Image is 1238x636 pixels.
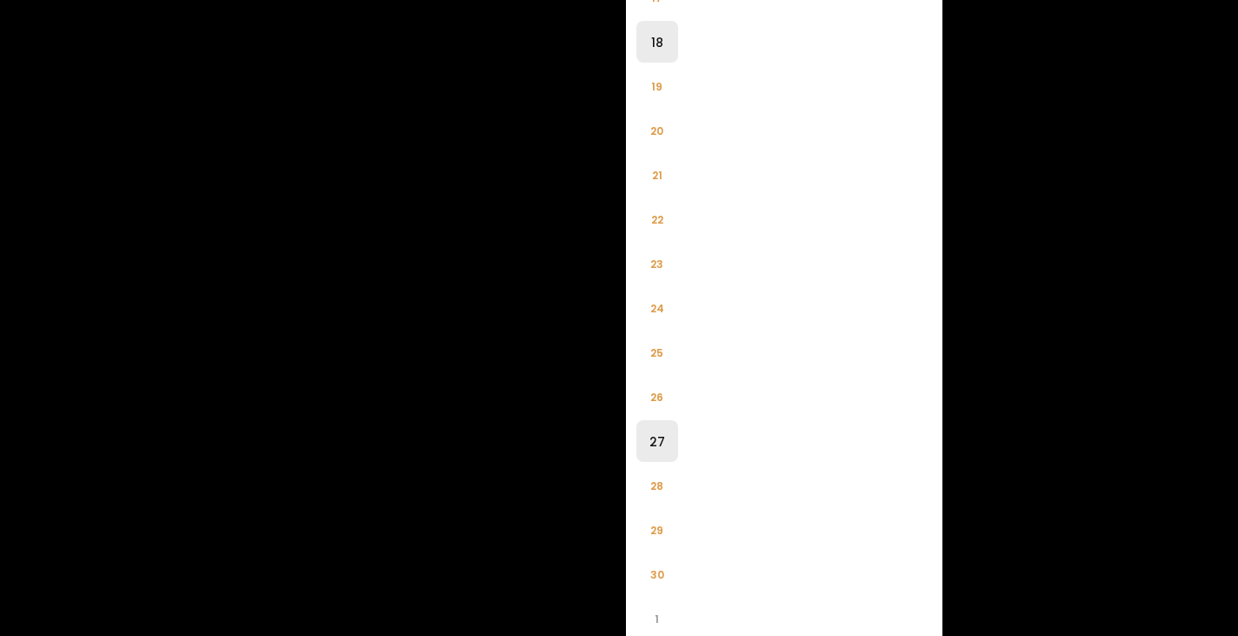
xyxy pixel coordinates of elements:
li: 24 [636,287,678,329]
li: 28 [636,465,678,506]
li: 20 [636,110,678,151]
li: 18 [636,21,678,63]
li: 30 [636,553,678,595]
li: 22 [636,198,678,240]
li: 29 [636,509,678,551]
li: 27 [636,420,678,462]
li: 21 [636,154,678,196]
li: 25 [636,331,678,373]
li: 26 [636,376,678,418]
li: 23 [636,243,678,285]
li: 19 [636,65,678,107]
